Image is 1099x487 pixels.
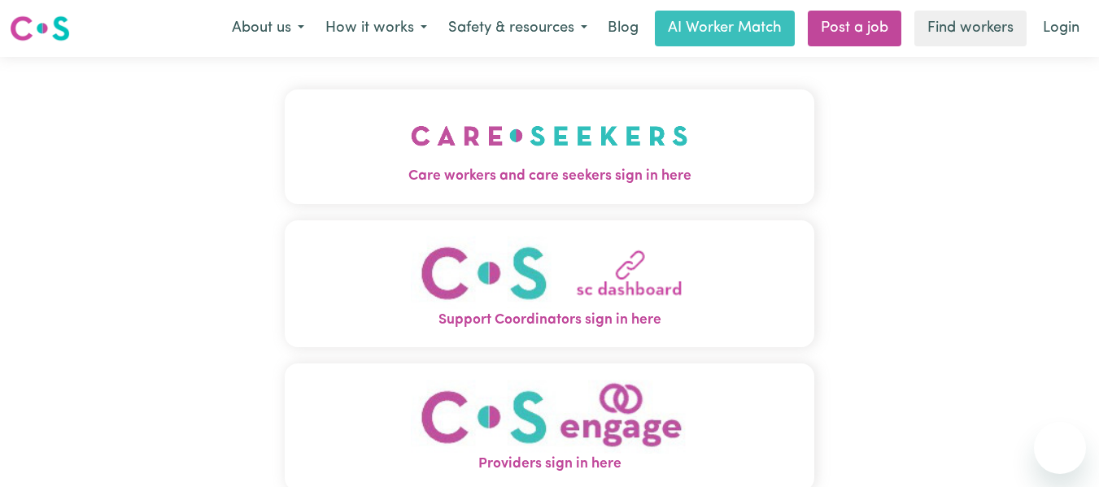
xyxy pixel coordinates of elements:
[10,10,70,47] a: Careseekers logo
[221,11,315,46] button: About us
[438,11,598,46] button: Safety & resources
[10,14,70,43] img: Careseekers logo
[914,11,1027,46] a: Find workers
[315,11,438,46] button: How it works
[285,454,815,475] span: Providers sign in here
[285,89,815,203] button: Care workers and care seekers sign in here
[1034,422,1086,474] iframe: Button to launch messaging window
[285,166,815,187] span: Care workers and care seekers sign in here
[285,310,815,331] span: Support Coordinators sign in here
[285,220,815,347] button: Support Coordinators sign in here
[808,11,901,46] a: Post a job
[598,11,648,46] a: Blog
[655,11,795,46] a: AI Worker Match
[1033,11,1089,46] a: Login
